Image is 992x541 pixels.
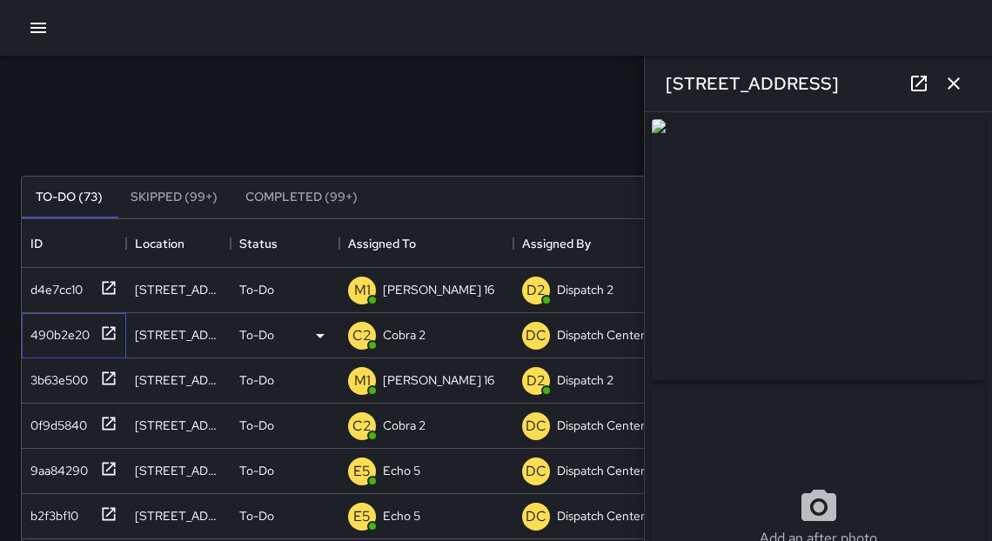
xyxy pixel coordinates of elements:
div: ID [30,219,43,268]
p: D2 [526,280,546,301]
div: Status [231,219,339,268]
p: M1 [354,371,371,391]
p: E5 [353,461,371,482]
p: Cobra 2 [383,417,426,434]
div: 490b2e20 [23,319,90,344]
p: To-Do [239,326,274,344]
p: [PERSON_NAME] 16 [383,281,494,298]
p: Cobra 2 [383,326,426,344]
p: Dispatch Center [557,417,645,434]
div: Status [239,219,278,268]
p: To-Do [239,417,274,434]
p: [PERSON_NAME] 16 [383,371,494,389]
div: ID [22,219,126,268]
button: Completed (99+) [231,177,372,218]
div: 1333 Broadway [135,371,222,389]
div: Location [135,219,184,268]
p: To-Do [239,462,274,479]
p: E5 [353,506,371,527]
div: 449 23rd Street [135,417,222,434]
div: 9aa84290 [23,455,88,479]
div: Assigned To [348,219,416,268]
p: C2 [352,416,372,437]
p: To-Do [239,371,274,389]
p: D2 [526,371,546,391]
p: Dispatch 2 [557,281,613,298]
div: Assigned To [339,219,513,268]
p: M1 [354,280,371,301]
div: d4e7cc10 [23,274,83,298]
p: Echo 5 [383,507,420,524]
div: Location [126,219,231,268]
p: Dispatch Center [557,326,645,344]
p: To-Do [239,507,274,524]
div: 1111 Franklin Street [135,281,222,298]
p: Dispatch Center [557,507,645,524]
div: 3b63e500 [23,364,88,389]
div: 300 17th Street [135,326,222,344]
p: DC [526,461,546,482]
div: b2f3bf10 [23,500,78,524]
p: DC [526,416,546,437]
div: Assigned By [522,219,591,268]
p: Dispatch 2 [557,371,613,389]
p: Dispatch Center [557,462,645,479]
p: DC [526,506,546,527]
button: Skipped (99+) [117,177,231,218]
div: 491 8th Street [135,462,222,479]
button: To-Do (73) [22,177,117,218]
p: Echo 5 [383,462,420,479]
p: DC [526,325,546,346]
div: Assigned By [513,219,687,268]
p: C2 [352,325,372,346]
div: 1200 Broadway [135,507,222,524]
p: To-Do [239,281,274,298]
div: 0f9d5840 [23,410,87,434]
